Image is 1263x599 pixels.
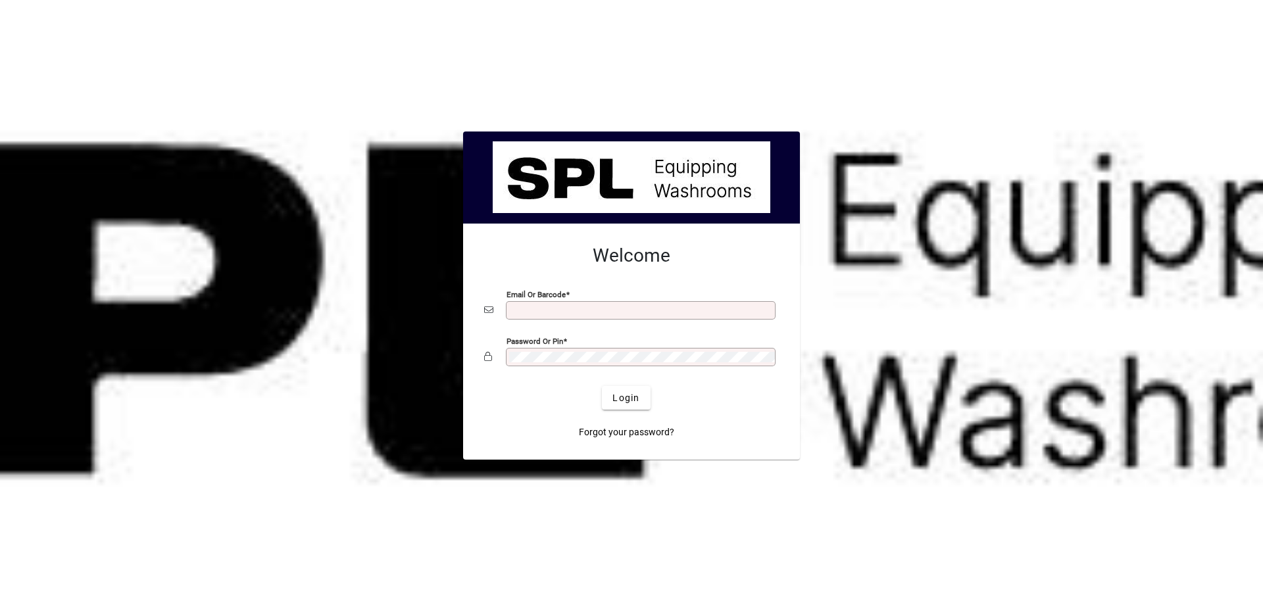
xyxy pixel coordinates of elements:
mat-label: Email or Barcode [507,290,566,299]
h2: Welcome [484,245,779,267]
button: Login [602,386,650,410]
a: Forgot your password? [574,420,680,444]
mat-label: Password or Pin [507,337,563,346]
span: Forgot your password? [579,425,674,439]
span: Login [612,391,639,405]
